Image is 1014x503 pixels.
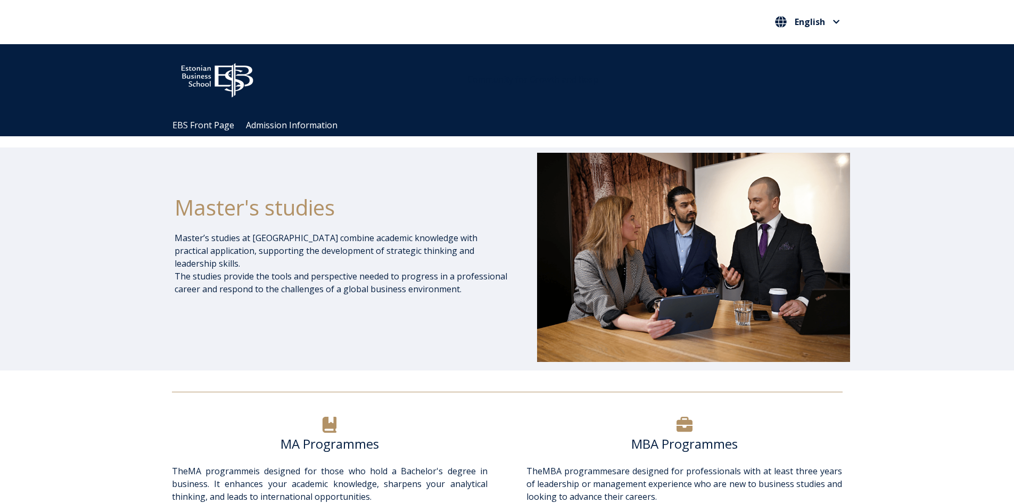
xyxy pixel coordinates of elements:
button: English [772,13,843,30]
h6: MA Programmes [172,436,488,452]
a: MBA programmes [542,465,616,477]
a: MA programme [188,465,253,477]
a: EBS Front Page [172,119,234,131]
span: Community for Growth and Resp [467,73,598,85]
a: Admission Information [246,119,337,131]
span: The are designed for professionals with at least three years of leadership or management experien... [526,465,842,502]
img: DSC_1073 [537,153,850,361]
h6: MBA Programmes [526,436,842,452]
img: ebs_logo2016_white [172,55,262,101]
span: English [795,18,825,26]
nav: Select your language [772,13,843,31]
h1: Master's studies [175,194,509,221]
span: The is designed for those who hold a Bachelor's degree in business. It enhances your academic kno... [172,465,488,502]
p: Master’s studies at [GEOGRAPHIC_DATA] combine academic knowledge with practical application, supp... [175,232,509,295]
div: Navigation Menu [167,114,859,136]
